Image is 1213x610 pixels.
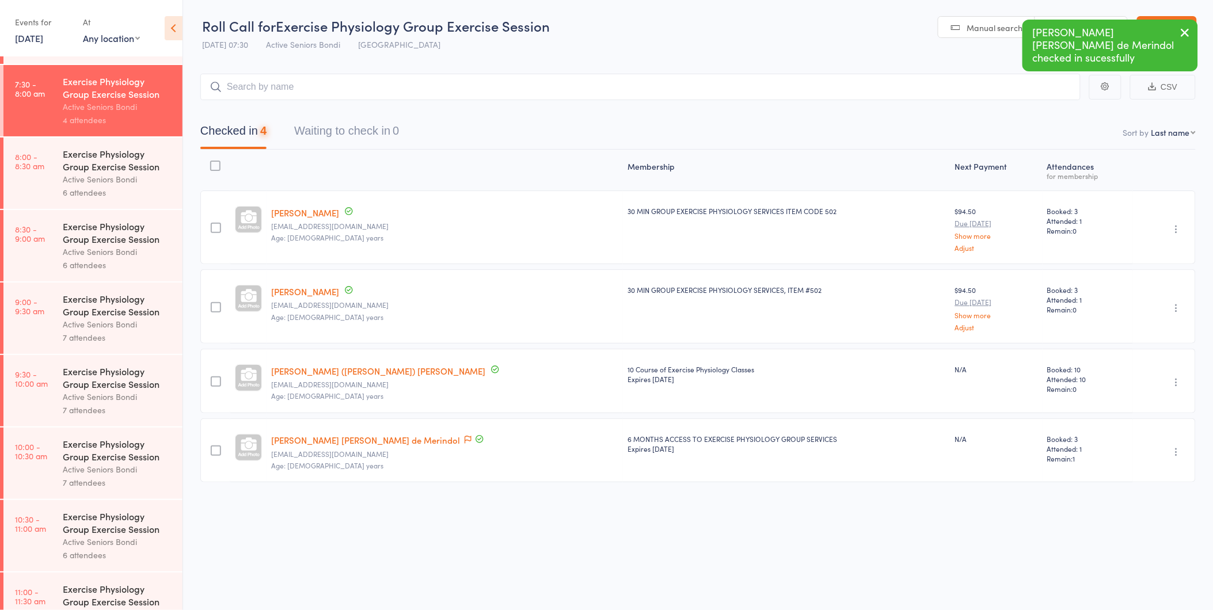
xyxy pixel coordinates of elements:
[1073,453,1075,463] span: 1
[63,463,173,476] div: Active Seniors Bondi
[63,548,173,562] div: 6 attendees
[3,355,182,426] a: 9:30 -10:00 amExercise Physiology Group Exercise SessionActive Seniors Bondi7 attendees
[200,119,267,149] button: Checked in4
[628,444,945,453] div: Expires [DATE]
[63,147,173,173] div: Exercise Physiology Group Exercise Session
[63,403,173,417] div: 7 attendees
[358,39,440,50] span: [GEOGRAPHIC_DATA]
[1047,226,1128,235] span: Remain:
[63,292,173,318] div: Exercise Physiology Group Exercise Session
[1047,304,1128,314] span: Remain:
[1151,127,1190,138] div: Last name
[628,434,945,453] div: 6 MONTHS ACCESS TO EXERCISE PHYSIOLOGY GROUP SERVICES
[271,450,618,458] small: maryjustine@hotmail.com
[63,582,173,608] div: Exercise Physiology Group Exercise Session
[15,79,45,98] time: 7:30 - 8:00 am
[63,365,173,390] div: Exercise Physiology Group Exercise Session
[955,298,1038,306] small: Due [DATE]
[1047,216,1128,226] span: Attended: 1
[63,100,173,113] div: Active Seniors Bondi
[260,124,267,137] div: 4
[955,206,1038,251] div: $94.50
[271,207,339,219] a: [PERSON_NAME]
[3,138,182,209] a: 8:00 -8:30 amExercise Physiology Group Exercise SessionActive Seniors Bondi6 attendees
[955,311,1038,319] a: Show more
[1047,172,1128,180] div: for membership
[15,297,44,315] time: 9:00 - 9:30 am
[63,186,173,199] div: 6 attendees
[271,365,485,377] a: [PERSON_NAME] ([PERSON_NAME]) [PERSON_NAME]
[15,442,47,460] time: 10:00 - 10:30 am
[271,285,339,298] a: [PERSON_NAME]
[63,173,173,186] div: Active Seniors Bondi
[3,428,182,499] a: 10:00 -10:30 amExercise Physiology Group Exercise SessionActive Seniors Bondi7 attendees
[1047,374,1128,384] span: Attended: 10
[202,16,276,35] span: Roll Call for
[276,16,550,35] span: Exercise Physiology Group Exercise Session
[15,32,43,44] a: [DATE]
[271,434,460,446] a: [PERSON_NAME] [PERSON_NAME] de Merindol
[1043,155,1133,185] div: Atten­dances
[202,39,248,50] span: [DATE] 07:30
[628,374,945,384] div: Expires [DATE]
[955,244,1038,251] a: Adjust
[15,514,46,533] time: 10:30 - 11:00 am
[955,323,1038,331] a: Adjust
[15,369,48,388] time: 9:30 - 10:00 am
[63,331,173,344] div: 7 attendees
[1137,16,1197,39] a: Exit roll call
[63,220,173,245] div: Exercise Physiology Group Exercise Session
[200,74,1081,100] input: Search by name
[950,155,1043,185] div: Next Payment
[1123,127,1149,138] label: Sort by
[15,152,44,170] time: 8:00 - 8:30 am
[271,460,383,470] span: Age: [DEMOGRAPHIC_DATA] years
[271,232,383,242] span: Age: [DEMOGRAPHIC_DATA] years
[271,312,383,322] span: Age: [DEMOGRAPHIC_DATA] years
[83,13,140,32] div: At
[63,318,173,331] div: Active Seniors Bondi
[3,500,182,571] a: 10:30 -11:00 amExercise Physiology Group Exercise SessionActive Seniors Bondi6 attendees
[623,155,950,185] div: Membership
[1047,434,1128,444] span: Booked: 3
[1073,226,1077,235] span: 0
[628,285,945,295] div: 30 MIN GROUP EXERCISE PHYSIOLOGY SERVICES, ITEM #502
[63,390,173,403] div: Active Seniors Bondi
[955,364,1038,374] div: N/A
[271,301,618,309] small: raka@ozemail.com.au
[3,283,182,354] a: 9:00 -9:30 amExercise Physiology Group Exercise SessionActive Seniors Bondi7 attendees
[1047,444,1128,453] span: Attended: 1
[3,210,182,281] a: 8:30 -9:00 amExercise Physiology Group Exercise SessionActive Seniors Bondi6 attendees
[83,32,140,44] div: Any location
[1047,453,1128,463] span: Remain:
[63,245,173,258] div: Active Seniors Bondi
[15,13,71,32] div: Events for
[1073,304,1077,314] span: 0
[1047,206,1128,216] span: Booked: 3
[63,510,173,535] div: Exercise Physiology Group Exercise Session
[955,434,1038,444] div: N/A
[63,75,173,100] div: Exercise Physiology Group Exercise Session
[628,206,945,216] div: 30 MIN GROUP EXERCISE PHYSIOLOGY SERVICES ITEM CODE 502
[3,65,182,136] a: 7:30 -8:00 amExercise Physiology Group Exercise SessionActive Seniors Bondi4 attendees
[955,219,1038,227] small: Due [DATE]
[271,391,383,401] span: Age: [DEMOGRAPHIC_DATA] years
[15,224,45,243] time: 8:30 - 9:00 am
[628,364,945,384] div: 10 Course of Exercise Physiology Classes
[15,587,45,605] time: 11:00 - 11:30 am
[1047,364,1128,374] span: Booked: 10
[63,535,173,548] div: Active Seniors Bondi
[63,258,173,272] div: 6 attendees
[1022,20,1198,71] div: [PERSON_NAME] [PERSON_NAME] de Merindol checked in sucessfully
[967,22,1023,33] span: Manual search
[63,437,173,463] div: Exercise Physiology Group Exercise Session
[63,113,173,127] div: 4 attendees
[1047,285,1128,295] span: Booked: 3
[271,380,618,388] small: gffdvy@outlook.com
[266,39,340,50] span: Active Seniors Bondi
[1073,384,1077,394] span: 0
[1047,295,1128,304] span: Attended: 1
[393,124,399,137] div: 0
[271,222,618,230] small: sueallen16@bigpond.com
[1130,75,1196,100] button: CSV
